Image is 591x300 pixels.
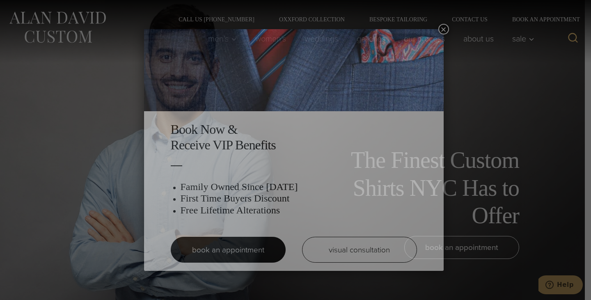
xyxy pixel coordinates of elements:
[171,237,286,263] a: book an appointment
[181,181,417,193] h3: Family Owned Since [DATE]
[171,121,417,153] h2: Book Now & Receive VIP Benefits
[438,24,449,34] button: Close
[302,237,417,263] a: visual consultation
[181,192,417,204] h3: First Time Buyers Discount
[18,6,35,13] span: Help
[181,204,417,216] h3: Free Lifetime Alterations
